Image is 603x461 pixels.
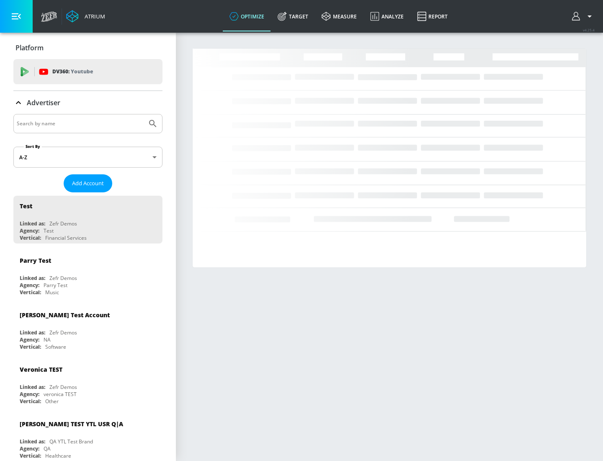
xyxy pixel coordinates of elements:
[49,383,77,391] div: Zefr Demos
[44,391,77,398] div: veronica TEST
[20,282,39,289] div: Agency:
[20,227,39,234] div: Agency:
[20,234,41,241] div: Vertical:
[13,250,162,298] div: Parry TestLinked as:Zefr DemosAgency:Parry TestVertical:Music
[45,234,87,241] div: Financial Services
[45,289,59,296] div: Music
[223,1,271,31] a: optimize
[15,43,44,52] p: Platform
[44,445,51,452] div: QA
[20,202,32,210] div: Test
[583,28,595,32] span: v 4.25.4
[13,359,162,407] div: Veronica TESTLinked as:Zefr DemosAgency:veronica TESTVertical:Other
[17,118,144,129] input: Search by name
[13,305,162,352] div: [PERSON_NAME] Test AccountLinked as:Zefr DemosAgency:NAVertical:Software
[49,220,77,227] div: Zefr Demos
[20,256,51,264] div: Parry Test
[44,227,54,234] div: Test
[20,336,39,343] div: Agency:
[20,391,39,398] div: Agency:
[13,147,162,168] div: A-Z
[20,343,41,350] div: Vertical:
[271,1,315,31] a: Target
[81,13,105,20] div: Atrium
[20,275,45,282] div: Linked as:
[13,196,162,243] div: TestLinked as:Zefr DemosAgency:TestVertical:Financial Services
[44,336,51,343] div: NA
[45,452,71,459] div: Healthcare
[13,59,162,84] div: DV360: Youtube
[64,174,112,192] button: Add Account
[45,343,66,350] div: Software
[20,420,123,428] div: [PERSON_NAME] TEST YTL USR Q|A
[20,365,62,373] div: Veronica TEST
[44,282,67,289] div: Parry Test
[20,452,41,459] div: Vertical:
[20,329,45,336] div: Linked as:
[13,36,162,60] div: Platform
[72,179,104,188] span: Add Account
[66,10,105,23] a: Atrium
[27,98,60,107] p: Advertiser
[49,438,93,445] div: QA YTL Test Brand
[363,1,410,31] a: Analyze
[20,438,45,445] div: Linked as:
[24,144,42,149] label: Sort By
[20,311,110,319] div: [PERSON_NAME] Test Account
[52,67,93,76] p: DV360:
[410,1,454,31] a: Report
[45,398,59,405] div: Other
[49,329,77,336] div: Zefr Demos
[13,91,162,114] div: Advertiser
[49,275,77,282] div: Zefr Demos
[20,383,45,391] div: Linked as:
[20,398,41,405] div: Vertical:
[315,1,363,31] a: measure
[20,289,41,296] div: Vertical:
[20,220,45,227] div: Linked as:
[71,67,93,76] p: Youtube
[20,445,39,452] div: Agency:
